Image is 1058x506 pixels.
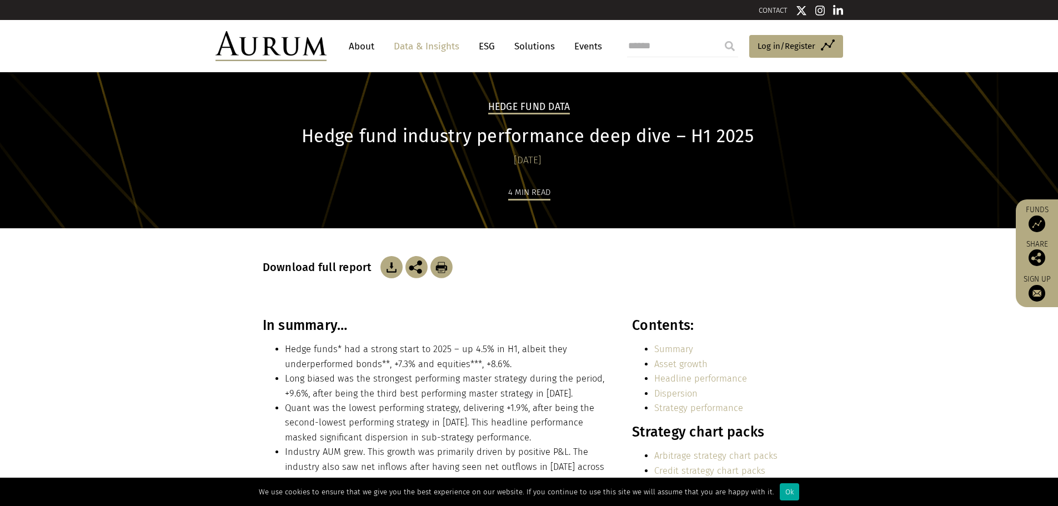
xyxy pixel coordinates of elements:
img: Sign up to our newsletter [1029,285,1045,302]
a: Data & Insights [388,36,465,57]
a: Headline performance [654,373,747,384]
li: Long biased was the strongest performing master strategy during the period, +9.6%, after being th... [285,372,608,401]
a: Log in/Register [749,35,843,58]
li: Hedge funds* had a strong start to 2025 – up 4.5% in H1, albeit they underperformed bonds**, +7.3... [285,342,608,372]
img: Linkedin icon [833,5,843,16]
li: Quant was the lowest performing strategy, delivering +1.9%, after being the second-lowest perform... [285,401,608,445]
a: Events [569,36,602,57]
a: Dispersion [654,388,698,399]
h3: In summary… [263,317,608,334]
h3: Strategy chart packs [632,424,793,440]
li: Industry AUM grew. This growth was primarily driven by positive P&L. The industry also saw net in... [285,445,608,489]
a: Sign up [1021,274,1052,302]
img: Download Article [430,256,453,278]
div: 4 min read [508,186,550,201]
div: Share [1021,241,1052,266]
img: Download Article [380,256,403,278]
div: [DATE] [263,153,793,168]
h2: Hedge Fund Data [488,101,570,114]
h3: Contents: [632,317,793,334]
a: Solutions [509,36,560,57]
img: Share this post [1029,249,1045,266]
div: Ok [780,483,799,500]
span: Log in/Register [758,39,815,53]
img: Share this post [405,256,428,278]
img: Twitter icon [796,5,807,16]
a: ESG [473,36,500,57]
a: Funds [1021,205,1052,232]
img: Aurum [215,31,327,61]
a: Arbitrage strategy chart packs [654,450,778,461]
a: Credit strategy chart packs [654,465,765,476]
a: Asset growth [654,359,708,369]
img: Access Funds [1029,216,1045,232]
a: Summary [654,344,693,354]
a: About [343,36,380,57]
h1: Hedge fund industry performance deep dive – H1 2025 [263,126,793,147]
a: CONTACT [759,6,788,14]
a: Strategy performance [654,403,743,413]
h3: Download full report [263,260,378,274]
img: Instagram icon [815,5,825,16]
input: Submit [719,35,741,57]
